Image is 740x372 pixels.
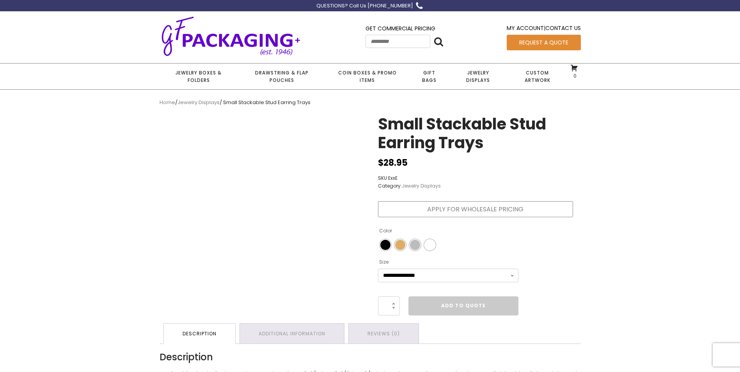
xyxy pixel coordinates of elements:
li: Black/White [380,239,391,251]
a: 0 [570,64,578,79]
label: Size [379,256,389,268]
label: Color [379,225,392,237]
ul: Color [378,237,518,252]
span: 0 [571,73,577,79]
a: My Account [507,24,544,32]
a: Custom Artwork [507,64,568,89]
div: QUESTIONS? Call Us [PHONE_NUMBER] [316,2,413,10]
a: Drawstring & Flap Pouches [238,64,325,89]
a: Jewelry Displays [402,182,441,189]
a: Jewelry Displays [449,64,507,89]
a: Request a Quote [507,35,581,50]
div: | [507,24,581,34]
h2: Description [160,352,581,363]
span: ExxE [388,175,398,181]
bdi: 28.95 [378,157,408,169]
h1: Small Stackable Stud Earring Trays [378,115,573,156]
li: White Vienna [424,239,436,251]
input: Product quantity [378,296,400,315]
span: Category: [378,182,441,190]
a: Get Commercial Pricing [366,25,435,32]
span: $ [378,157,383,169]
a: Home [160,99,175,106]
li: Palladium [409,239,421,251]
li: Moon Glow [394,239,406,251]
img: GF Packaging + - Established 1946 [160,15,302,57]
span: SKU: [378,174,441,182]
a: Jewelry Boxes & Folders [160,64,238,89]
a: Reviews (0) [349,324,419,344]
a: Jewelry Displays [177,99,220,106]
a: Gift Bags [409,64,449,89]
a: Contact Us [545,24,581,32]
a: Description [164,324,235,344]
nav: Breadcrumb [160,99,581,107]
a: Additional information [240,324,344,344]
a: Apply for Wholesale Pricing [378,201,573,218]
a: Coin Boxes & Promo Items [325,64,409,89]
a: Add to Quote [408,296,518,315]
